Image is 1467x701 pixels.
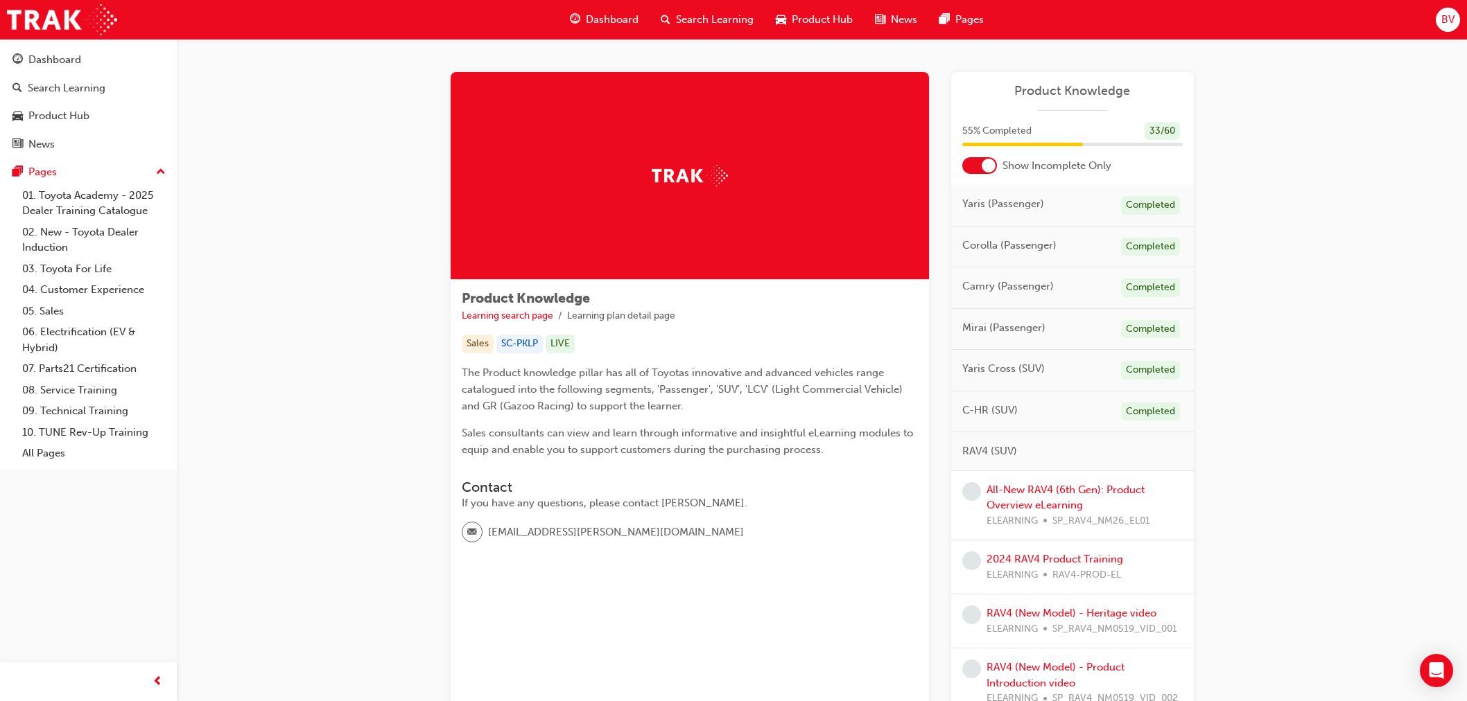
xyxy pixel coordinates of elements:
[6,159,171,185] button: Pages
[28,52,81,68] div: Dashboard
[570,11,580,28] span: guage-icon
[6,132,171,157] a: News
[987,513,1038,529] span: ELEARNING
[962,83,1183,99] a: Product Knowledge
[462,495,918,511] div: If you have any questions, please contact [PERSON_NAME].
[962,278,1054,294] span: Camry (Passenger)
[776,11,786,28] span: car-icon
[962,361,1045,377] span: Yaris Cross (SUV)
[1052,567,1121,583] span: RAV4-PROD-EL
[1121,320,1180,339] div: Completed
[17,301,171,322] a: 05. Sales
[962,605,981,624] span: learningRecordVerb_NONE-icon
[17,358,171,380] a: 07. Parts21 Certification
[676,12,754,28] span: Search Learning
[928,6,995,34] a: pages-iconPages
[1052,513,1150,529] span: SP_RAV4_NM26_EL01
[1121,278,1180,297] div: Completed
[6,44,171,159] button: DashboardSearch LearningProduct HubNews
[962,402,1018,418] span: C-HR (SUV)
[875,11,885,28] span: news-icon
[153,673,163,691] span: prev-icon
[462,427,916,456] span: Sales consultants can view and learn through informative and insightful eLearning modules to equi...
[987,567,1038,583] span: ELEARNING
[962,443,1017,459] span: RAV4 (SUV)
[17,222,171,258] a: 02. New - Toyota Dealer Induction
[765,6,864,34] a: car-iconProduct Hub
[1002,158,1111,174] span: Show Incomplete Only
[17,422,171,443] a: 10. TUNE Rev-Up Training
[28,80,105,96] div: Search Learning
[28,136,55,152] div: News
[156,163,166,181] span: up-icon
[12,139,23,151] span: news-icon
[6,47,171,73] a: Dashboard
[1121,238,1180,256] div: Completed
[586,12,639,28] span: Dashboard
[891,12,917,28] span: News
[17,380,171,401] a: 08. Service Training
[962,551,981,570] span: learningRecordVerb_NONE-icon
[962,659,981,678] span: learningRecordVerb_NONE-icon
[1436,8,1460,32] button: BV
[28,108,89,124] div: Product Hub
[650,6,765,34] a: search-iconSearch Learning
[12,54,23,66] span: guage-icon
[1052,621,1177,637] span: SP_RAV4_NM0519_VID_001
[1121,361,1180,380] div: Completed
[864,6,928,34] a: news-iconNews
[1441,12,1455,28] span: BV
[6,76,171,101] a: Search Learning
[792,12,853,28] span: Product Hub
[939,11,950,28] span: pages-icon
[6,103,171,129] a: Product Hub
[7,4,117,35] img: Trak
[12,166,23,179] span: pages-icon
[17,400,171,422] a: 09. Technical Training
[962,482,981,501] span: learningRecordVerb_NONE-icon
[661,11,670,28] span: search-icon
[1145,122,1180,141] div: 33 / 60
[962,238,1057,254] span: Corolla (Passenger)
[17,258,171,280] a: 03. Toyota For Life
[17,185,171,222] a: 01. Toyota Academy - 2025 Dealer Training Catalogue
[467,524,477,542] span: email-icon
[17,443,171,464] a: All Pages
[462,290,590,306] span: Product Knowledge
[488,524,744,540] span: [EMAIL_ADDRESS][PERSON_NAME][DOMAIN_NAME]
[462,335,494,353] div: Sales
[1420,654,1453,687] div: Open Intercom Messenger
[1121,196,1180,215] div: Completed
[987,621,1038,637] span: ELEARNING
[17,279,171,301] a: 04. Customer Experience
[652,165,728,186] img: Trak
[28,164,57,180] div: Pages
[462,310,553,321] a: Learning search page
[987,553,1123,565] a: 2024 RAV4 Product Training
[462,479,918,495] h3: Contact
[17,321,171,358] a: 06. Electrification (EV & Hybrid)
[567,308,675,324] li: Learning plan detail page
[462,366,905,412] span: The Product knowledge pillar has all of Toyotas innovative and advanced vehicles range catalogued...
[12,110,23,123] span: car-icon
[12,82,22,95] span: search-icon
[955,12,984,28] span: Pages
[1121,402,1180,421] div: Completed
[962,320,1045,336] span: Mirai (Passenger)
[987,661,1125,689] a: RAV4 (New Model) - Product Introduction video
[546,335,575,353] div: LIVE
[962,123,1032,139] span: 55 % Completed
[987,483,1145,512] a: All-New RAV4 (6th Gen): Product Overview eLearning
[496,335,543,353] div: SC-PKLP
[962,196,1044,212] span: Yaris (Passenger)
[559,6,650,34] a: guage-iconDashboard
[987,607,1156,619] a: RAV4 (New Model) - Heritage video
